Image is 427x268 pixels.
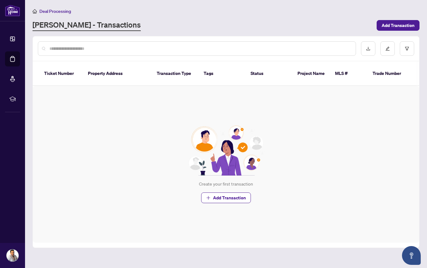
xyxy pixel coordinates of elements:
th: Status [246,61,292,86]
span: download [366,46,370,51]
button: Add Transaction [201,192,251,203]
th: MLS # [330,61,368,86]
span: home [33,9,37,13]
img: Profile Icon [7,250,18,261]
th: Ticket Number [39,61,83,86]
img: logo [5,5,20,16]
button: Open asap [402,246,421,265]
span: plus [206,196,211,200]
button: Add Transaction [377,20,419,31]
th: Project Name [292,61,330,86]
span: Add Transaction [382,20,414,30]
button: edit [380,41,395,56]
div: Create your first transaction [199,181,253,187]
span: Add Transaction [213,193,246,203]
span: edit [385,46,390,51]
span: Deal Processing [39,8,71,14]
th: Trade Number [368,61,411,86]
a: [PERSON_NAME] - Transactions [33,20,141,31]
img: Null State Icon [186,125,267,176]
th: Property Address [83,61,152,86]
th: Transaction Type [152,61,199,86]
th: Tags [199,61,246,86]
button: filter [400,41,414,56]
button: download [361,41,375,56]
span: filter [405,46,409,51]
